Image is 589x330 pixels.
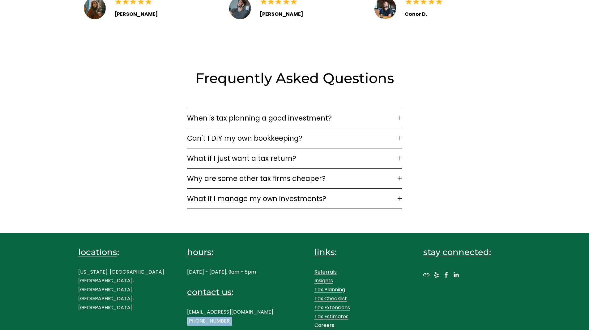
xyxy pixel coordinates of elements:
[187,128,402,148] button: Can't I DIY my own bookkeeping?
[187,247,211,257] span: hours
[187,133,397,143] span: Can't I DIY my own bookkeeping?
[187,268,275,277] p: [DATE] - [DATE], 9am - 5pm
[314,247,335,257] span: links
[187,246,275,258] h4: :
[314,303,350,312] a: Tax Extensions
[187,113,397,123] span: When is tax planning a good investment?
[187,108,402,128] button: When is tax planning a good investment?
[405,11,427,18] strong: Conor D.
[453,272,459,278] a: LinkedIn
[187,148,402,168] button: What if I just want a tax return?
[114,11,158,18] strong: [PERSON_NAME]
[187,173,397,184] span: Why are some other tax firms cheaper?
[433,272,439,278] a: Yelp
[187,153,397,164] span: What if I just want a tax return?
[423,246,511,258] h4: :
[187,193,397,204] span: What if I manage my own investments?
[314,312,348,321] a: Tax Estimates
[423,272,429,278] a: URL
[314,321,334,330] a: Careers
[314,246,402,258] h4: :
[423,247,489,257] span: stay connected
[78,268,166,312] p: [US_STATE], [GEOGRAPHIC_DATA] [GEOGRAPHIC_DATA], [GEOGRAPHIC_DATA] [GEOGRAPHIC_DATA], [GEOGRAPHIC...
[187,286,275,298] h4: :
[314,276,333,285] a: Insights
[187,287,232,297] span: contact us
[187,308,275,326] p: [EMAIL_ADDRESS][DOMAIN_NAME] [PHONE_NUMBER]
[314,285,345,294] a: Tax Planning
[187,169,402,188] button: Why are some other tax firms cheaper?
[78,246,117,258] a: locations
[443,272,449,278] a: Facebook
[314,268,337,277] a: Referrals
[169,69,420,87] h2: Frequently Asked Questions
[78,246,166,258] h4: :
[260,11,303,18] strong: [PERSON_NAME]
[187,189,402,209] button: What if I manage my own investments?
[314,294,347,303] a: Tax Checklist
